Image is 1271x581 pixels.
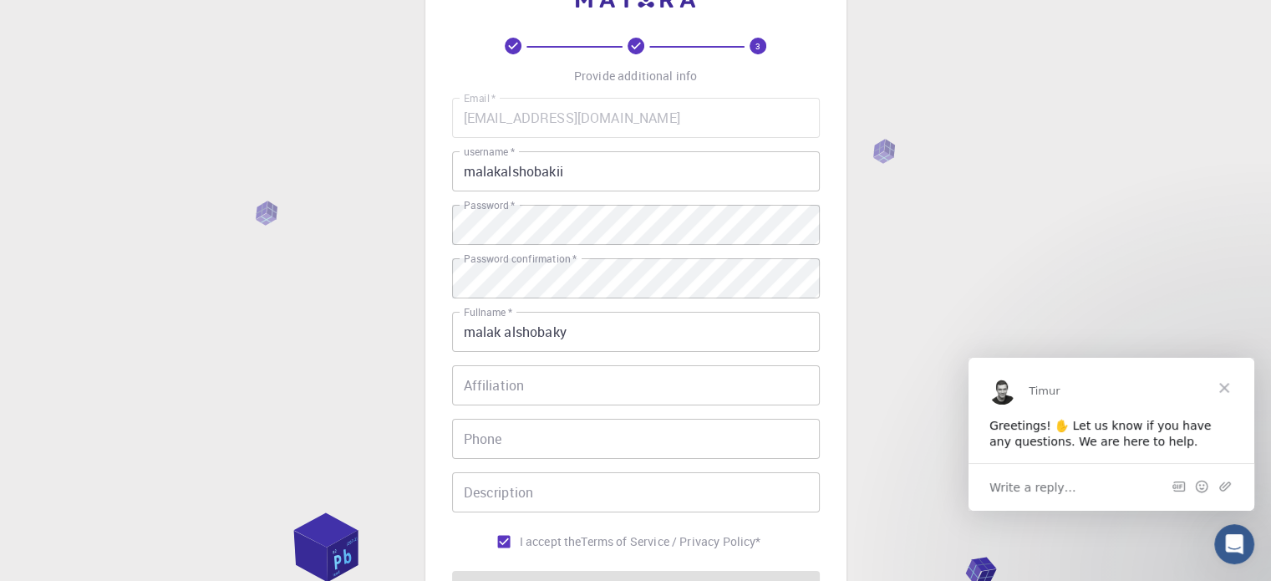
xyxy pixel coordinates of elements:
text: 3 [755,40,760,52]
iframe: Intercom live chat message [969,358,1254,511]
iframe: Intercom live chat [1214,524,1254,564]
label: Fullname [464,305,512,319]
label: Password [464,198,515,212]
p: Terms of Service / Privacy Policy * [581,533,760,550]
label: Password confirmation [464,252,577,266]
label: username [464,145,515,159]
p: Provide additional info [574,68,697,84]
label: Email [464,91,496,105]
a: Terms of Service / Privacy Policy* [581,533,760,550]
span: I accept the [520,533,582,550]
